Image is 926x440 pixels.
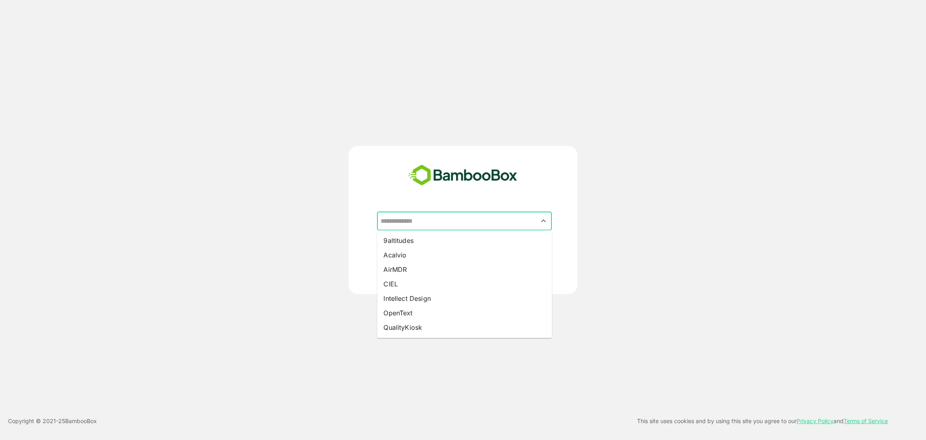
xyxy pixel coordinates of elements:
li: Acalvio [377,248,552,262]
button: Close [538,216,549,226]
li: QualityKiosk [377,320,552,335]
p: Copyright © 2021- 25 BambooBox [8,416,97,426]
li: Intellect Design [377,291,552,306]
li: CIEL [377,277,552,291]
img: bamboobox [404,162,522,189]
a: Terms of Service [844,417,888,424]
a: Privacy Policy [797,417,834,424]
p: This site uses cookies and by using this site you agree to our and [637,416,888,426]
li: AirMDR [377,262,552,277]
li: OpenText [377,306,552,320]
li: 9altitudes [377,233,552,248]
